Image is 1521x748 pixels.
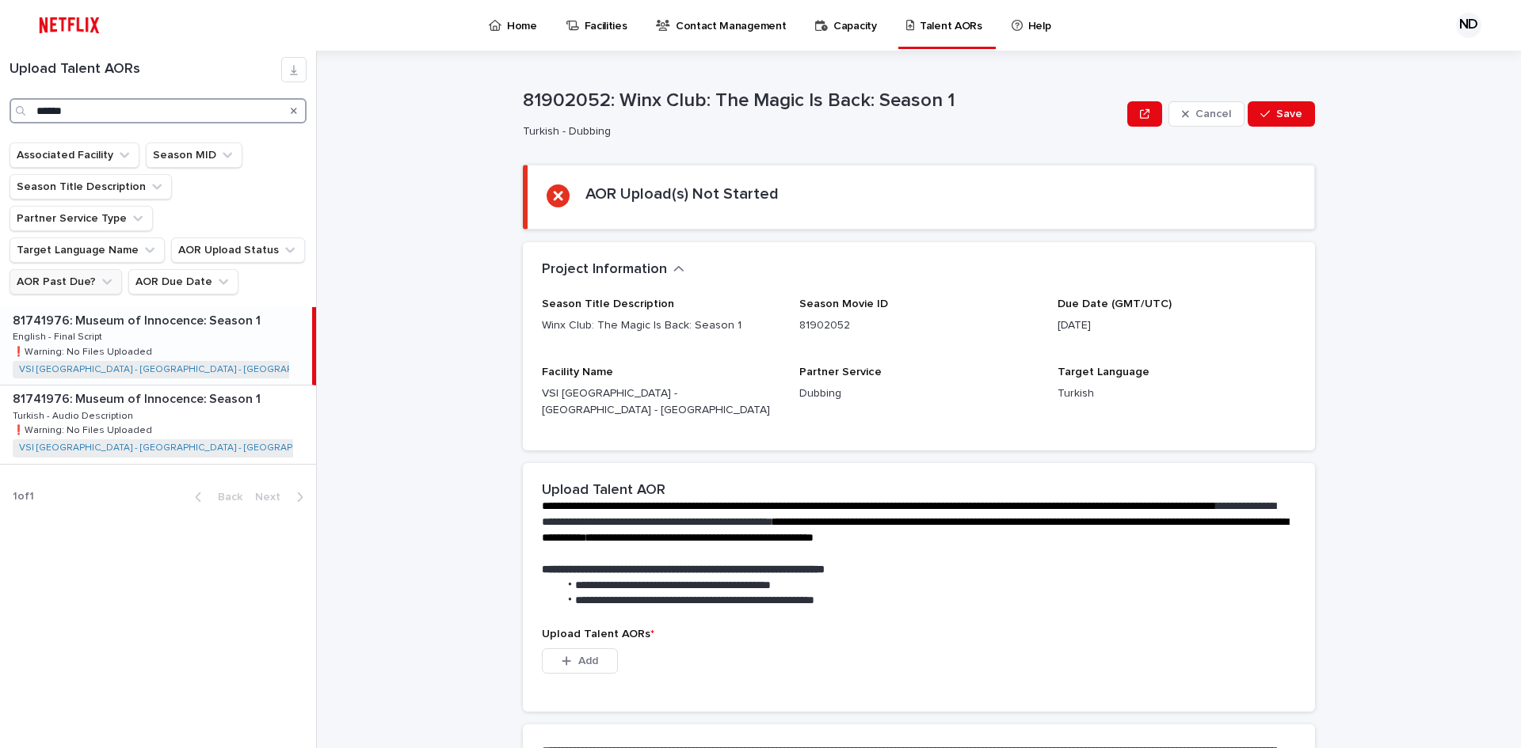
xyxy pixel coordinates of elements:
p: Winx Club: The Magic Is Back: Season 1 [542,317,780,334]
p: 81741976: Museum of Innocence: Season 1 [13,389,264,407]
p: Turkish - Audio Description [13,408,136,422]
span: Season Movie ID [799,298,888,309]
img: ifQbXi3ZQGMSEF7WDB7W [32,9,107,41]
span: Target Language [1058,366,1149,378]
button: Associated Facility [10,142,139,168]
button: Next [249,490,316,504]
h1: Upload Talent AORs [10,61,281,78]
button: AOR Past Due? [10,269,122,294]
p: Dubbing [799,385,1038,402]
button: Add [542,648,618,674]
button: Season Title Description [10,174,172,199]
span: Back [208,492,242,503]
button: Cancel [1168,101,1245,127]
span: Season Title Description [542,298,674,309]
span: Partner Service [799,366,882,378]
button: AOR Upload Status [171,237,305,263]
h2: Upload Talent AOR [542,482,665,499]
p: 81902052 [799,317,1038,334]
p: English - Final Script [13,328,105,343]
p: Turkish [1058,385,1296,402]
button: Back [182,490,249,504]
span: Add [578,655,598,666]
p: 81741976: Museum of Innocence: Season 1 [13,310,264,328]
a: VSI [GEOGRAPHIC_DATA] - [GEOGRAPHIC_DATA] - [GEOGRAPHIC_DATA] [19,364,340,375]
button: Project Information [542,261,684,279]
button: AOR Due Date [128,269,238,294]
span: Facility Name [542,366,613,378]
button: Save [1248,101,1315,127]
h2: AOR Upload(s) Not Started [585,184,779,203]
p: ❗️Warning: No Files Uploaded [13,344,155,358]
a: VSI [GEOGRAPHIC_DATA] - [GEOGRAPHIC_DATA] - [GEOGRAPHIC_DATA] [19,442,340,454]
p: Turkish - Dubbing [523,125,1115,139]
button: Target Language Name [10,237,165,263]
p: VSI [GEOGRAPHIC_DATA] - [GEOGRAPHIC_DATA] - [GEOGRAPHIC_DATA] [542,385,780,419]
p: ❗️Warning: No Files Uploaded [13,422,155,436]
span: Upload Talent AORs [542,628,654,640]
span: Cancel [1195,108,1231,120]
button: Partner Service Type [10,206,153,231]
p: [DATE] [1058,317,1296,334]
span: Due Date (GMT/UTC) [1058,298,1172,309]
button: Season MID [146,142,242,168]
h2: Project Information [542,261,667,279]
span: Save [1276,108,1302,120]
div: ND [1456,13,1481,38]
input: Search [10,98,307,123]
span: Next [255,492,290,503]
p: 81902052: Winx Club: The Magic Is Back: Season 1 [523,89,1121,112]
